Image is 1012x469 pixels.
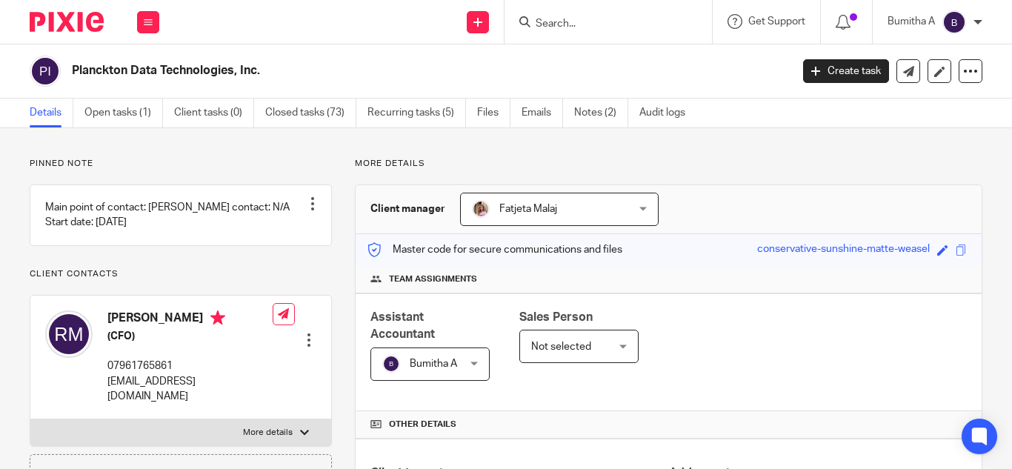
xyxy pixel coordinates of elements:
span: Bumitha A [410,359,457,369]
p: Pinned note [30,158,332,170]
span: Other details [389,419,456,430]
p: Master code for secure communications and files [367,242,622,257]
a: Recurring tasks (5) [367,99,466,127]
h2: Planckton Data Technologies, Inc. [72,63,639,79]
a: Open tasks (1) [84,99,163,127]
span: Team assignments [389,273,477,285]
a: Emails [522,99,563,127]
img: svg%3E [942,10,966,34]
div: conservative-sunshine-matte-weasel [757,242,930,259]
a: Audit logs [639,99,696,127]
h4: [PERSON_NAME] [107,310,273,329]
input: Search [534,18,668,31]
img: Pixie [30,12,104,32]
i: Primary [210,310,225,325]
p: More details [243,427,293,439]
p: Bumitha A [888,14,935,29]
span: Assistant Accountant [370,311,435,340]
h5: (CFO) [107,329,273,344]
a: Client tasks (0) [174,99,254,127]
p: More details [355,158,982,170]
img: MicrosoftTeams-image%20(5).png [472,200,490,218]
a: Create task [803,59,889,83]
h3: Client manager [370,202,445,216]
p: [EMAIL_ADDRESS][DOMAIN_NAME] [107,374,273,405]
img: svg%3E [382,355,400,373]
span: Get Support [748,16,805,27]
img: svg%3E [30,56,61,87]
a: Files [477,99,510,127]
span: Not selected [531,342,591,352]
a: Notes (2) [574,99,628,127]
p: 07961765861 [107,359,273,373]
span: Fatjeta Malaj [499,204,557,214]
a: Closed tasks (73) [265,99,356,127]
span: Sales Person [519,311,593,323]
p: Client contacts [30,268,332,280]
img: svg%3E [45,310,93,358]
a: Details [30,99,73,127]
